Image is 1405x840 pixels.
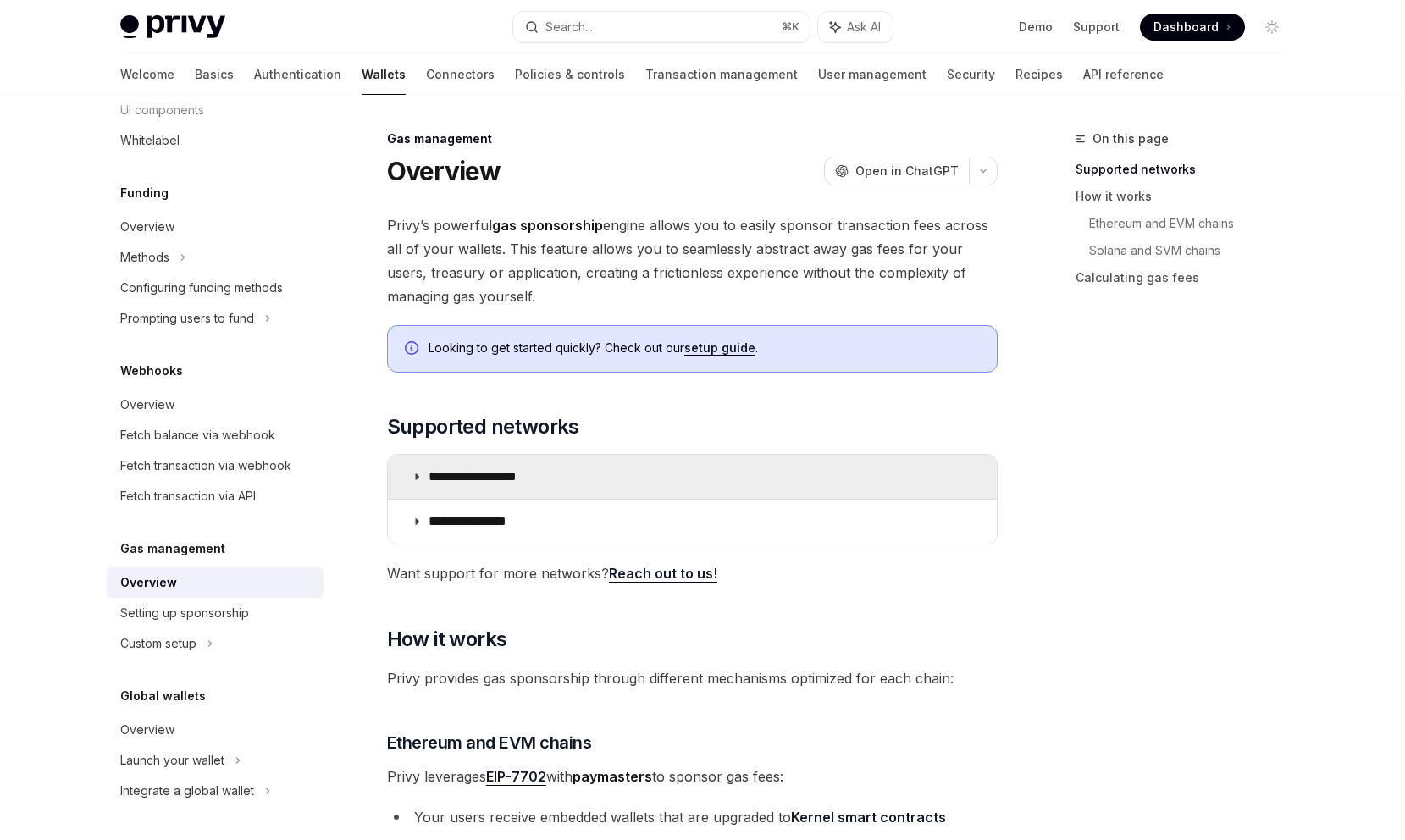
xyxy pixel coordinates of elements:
div: Custom setup [120,633,196,654]
button: Ask AI [818,12,893,42]
div: Search... [545,17,593,37]
a: Supported networks [1076,156,1299,183]
div: Overview [120,572,177,593]
span: How it works [387,626,507,653]
a: User management [818,54,927,95]
span: Privy’s powerful engine allows you to easily sponsor transaction fees across all of your wallets.... [387,213,998,308]
a: Overview [107,212,324,242]
span: ⌘ K [782,20,799,34]
a: Overview [107,390,324,420]
a: Support [1073,19,1120,36]
h5: Gas management [120,539,225,559]
a: Fetch transaction via API [107,481,324,511]
h1: Overview [387,156,501,186]
a: Solana and SVM chains [1089,237,1299,264]
a: Calculating gas fees [1076,264,1299,291]
span: On this page [1092,129,1169,149]
span: Looking to get started quickly? Check out our . [429,340,980,356]
div: Fetch balance via webhook [120,425,275,445]
a: Dashboard [1140,14,1245,41]
a: Demo [1019,19,1053,36]
a: How it works [1076,183,1299,210]
a: Overview [107,567,324,598]
div: Overview [120,217,174,237]
span: Privy leverages with to sponsor gas fees: [387,765,998,788]
div: Launch your wallet [120,750,224,771]
div: Fetch transaction via API [120,486,256,506]
a: Setting up sponsorship [107,598,324,628]
div: Gas management [387,130,998,147]
span: Open in ChatGPT [855,163,959,180]
strong: paymasters [573,768,652,785]
strong: gas sponsorship [492,217,603,234]
button: Search...⌘K [513,12,810,42]
a: Basics [195,54,234,95]
a: Fetch transaction via webhook [107,450,324,481]
span: Supported networks [387,413,579,440]
img: light logo [120,15,225,39]
div: Whitelabel [120,130,180,151]
a: Wallets [362,54,406,95]
button: Open in ChatGPT [824,157,969,185]
h5: Funding [120,183,169,203]
span: Privy provides gas sponsorship through different mechanisms optimized for each chain: [387,666,998,690]
a: Overview [107,715,324,745]
h5: Global wallets [120,686,206,706]
a: Welcome [120,54,174,95]
a: Ethereum and EVM chains [1089,210,1299,237]
div: Fetch transaction via webhook [120,456,291,476]
a: Reach out to us! [609,565,717,583]
span: Want support for more networks? [387,561,998,585]
span: Ethereum and EVM chains [387,731,592,754]
span: Ask AI [847,19,881,36]
a: Connectors [426,54,495,95]
a: Fetch balance via webhook [107,420,324,450]
div: Integrate a global wallet [120,781,254,801]
button: Toggle dark mode [1258,14,1286,41]
svg: Info [405,341,422,358]
div: Overview [120,720,174,740]
div: Setting up sponsorship [120,603,249,623]
a: Transaction management [645,54,798,95]
div: Overview [120,395,174,415]
a: Recipes [1015,54,1063,95]
div: Configuring funding methods [120,278,283,298]
div: Prompting users to fund [120,308,254,329]
a: Security [947,54,995,95]
span: Dashboard [1153,19,1219,36]
a: Kernel smart contracts [791,809,946,826]
h5: Webhooks [120,361,183,381]
a: API reference [1083,54,1164,95]
a: Policies & controls [515,54,625,95]
a: Authentication [254,54,341,95]
a: Configuring funding methods [107,273,324,303]
li: Your users receive embedded wallets that are upgraded to [387,805,998,829]
a: Whitelabel [107,125,324,156]
a: EIP-7702 [486,768,546,786]
div: Methods [120,247,169,268]
a: setup guide [684,340,755,356]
